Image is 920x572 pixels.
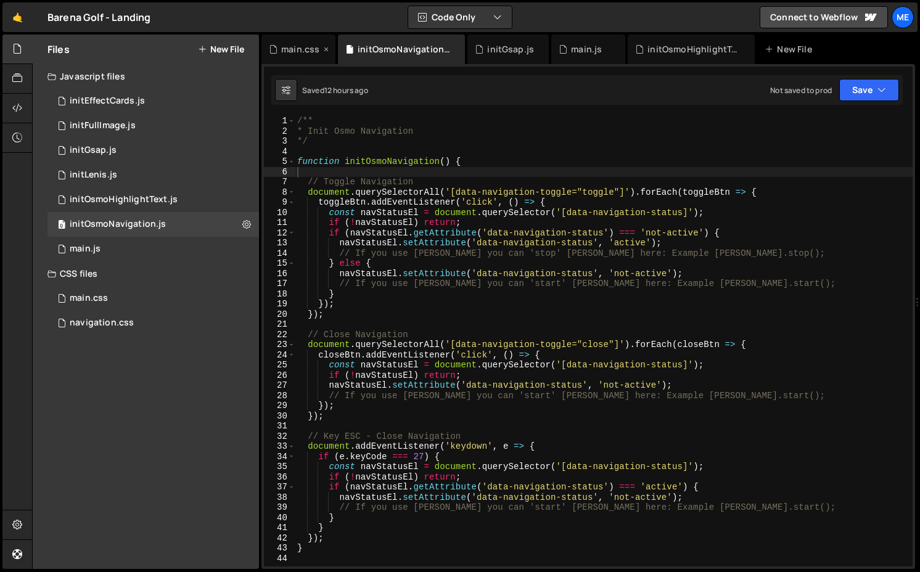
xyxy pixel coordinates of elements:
div: 2 [264,126,295,137]
div: 10 [264,208,295,218]
div: initEffectCards.js [70,96,145,107]
div: 43 [264,543,295,554]
a: Connect to Webflow [760,6,888,28]
div: initOsmoNavigation.js [70,219,166,230]
div: 30 [264,411,295,422]
div: 1 [264,116,295,126]
div: main.js [70,243,101,255]
button: Code Only [408,6,512,28]
div: 7 [264,177,295,187]
div: initOsmoNavigation.js [47,212,259,237]
div: 23 [264,340,295,350]
div: 39 [264,502,295,513]
div: 20 [264,309,295,320]
div: initOsmoHighlightText.js [647,43,740,55]
a: Me [892,6,914,28]
div: 38 [264,492,295,503]
div: 22 [264,330,295,340]
div: initLenis.js [70,170,117,181]
div: Barena Golf - Landing [47,10,150,25]
div: 11 [264,218,295,228]
div: 21 [264,319,295,330]
a: 🤙 [2,2,33,32]
div: initOsmoNavigation.js [358,43,450,55]
div: 13 [264,238,295,248]
div: 26 [264,370,295,381]
div: 15 [264,258,295,269]
div: 17023/46771.js [47,138,259,163]
div: 3 [264,136,295,147]
div: 4 [264,147,295,157]
div: Saved [302,85,368,96]
div: 25 [264,360,295,370]
div: main.js [571,43,602,55]
div: initOsmoHighlightText.js [70,194,178,205]
div: 35 [264,462,295,472]
div: Not saved to prod [770,85,832,96]
div: 31 [264,421,295,431]
div: initGsap.js [70,145,117,156]
div: 33 [264,441,295,452]
div: 18 [264,289,295,300]
div: 37 [264,482,295,492]
div: 17 [264,279,295,289]
div: 17023/46769.js [47,237,259,261]
div: 27 [264,380,295,391]
div: 17023/46908.js [47,89,259,113]
div: 8 [264,187,295,198]
h2: Files [47,43,70,56]
button: New File [198,44,244,54]
div: 32 [264,431,295,442]
div: 34 [264,452,295,462]
div: 42 [264,533,295,544]
div: navigation.css [70,317,134,329]
div: 17023/46929.js [47,113,259,138]
div: 44 [264,554,295,564]
div: 17023/46759.css [47,311,259,335]
div: CSS files [33,261,259,286]
div: 16 [264,269,295,279]
div: 17023/46770.js [47,163,259,187]
div: 9 [264,197,295,208]
div: 28 [264,391,295,401]
button: Save [839,79,899,101]
div: 19 [264,299,295,309]
div: main.css [281,43,319,55]
div: 12 [264,228,295,239]
div: Javascript files [33,64,259,89]
div: 5 [264,157,295,167]
div: 14 [264,248,295,259]
div: 40 [264,513,295,523]
span: 0 [58,221,65,231]
div: initFullImage.js [70,120,136,131]
div: 41 [264,523,295,533]
div: 24 [264,350,295,361]
div: main.css [70,293,108,304]
div: 36 [264,472,295,483]
div: 12 hours ago [324,85,368,96]
div: 29 [264,401,295,411]
div: initGsap.js [487,43,534,55]
div: 17023/46760.css [47,286,259,311]
div: initOsmoHighlightText.js [47,187,259,212]
div: New File [765,43,816,55]
div: 6 [264,167,295,178]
